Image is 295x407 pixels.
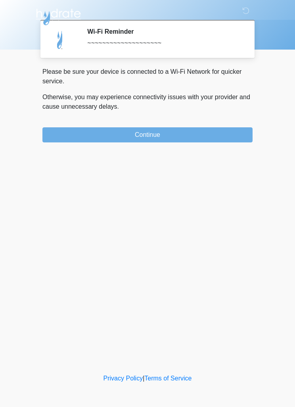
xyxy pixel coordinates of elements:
[42,127,253,142] button: Continue
[117,103,119,110] span: .
[34,6,82,26] img: Hydrate IV Bar - Scottsdale Logo
[42,92,253,111] p: Otherwise, you may experience connectivity issues with your provider and cause unnecessary delays
[87,38,241,48] div: ~~~~~~~~~~~~~~~~~~~~
[103,375,143,382] a: Privacy Policy
[42,67,253,86] p: Please be sure your device is connected to a Wi-Fi Network for quicker service.
[144,375,192,382] a: Terms of Service
[48,28,72,52] img: Agent Avatar
[143,375,144,382] a: |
